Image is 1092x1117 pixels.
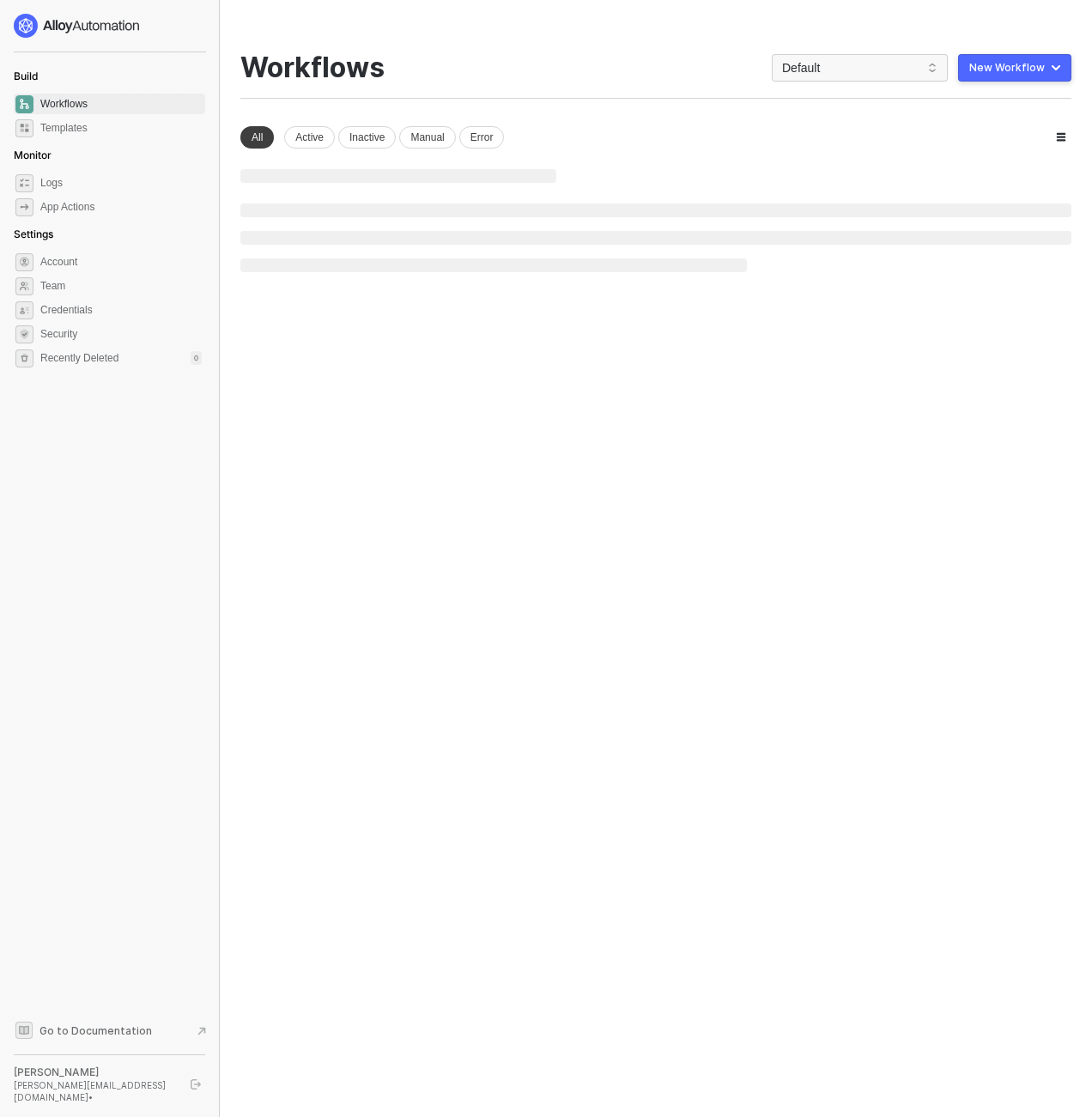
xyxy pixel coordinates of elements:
span: Templates [40,118,202,138]
span: team [15,277,33,295]
div: All [240,126,274,149]
span: Team [40,276,202,296]
span: Credentials [40,300,202,320]
span: icon-logs [15,174,33,192]
a: logo [14,14,205,38]
div: Error [459,126,505,149]
div: 0 [191,351,202,365]
span: marketplace [15,119,33,137]
span: Settings [14,228,53,240]
span: documentation [15,1022,33,1039]
span: Workflows [40,94,202,114]
div: New Workflow [969,61,1045,75]
span: Build [14,70,38,82]
span: Account [40,252,202,272]
div: Workflows [240,52,385,84]
div: [PERSON_NAME] [14,1065,175,1079]
span: security [15,325,33,343]
span: credentials [15,301,33,319]
span: Recently Deleted [40,351,118,366]
div: App Actions [40,200,94,215]
span: settings [15,349,33,367]
span: Go to Documentation [39,1023,152,1038]
a: Knowledge Base [14,1020,206,1041]
div: [PERSON_NAME][EMAIL_ADDRESS][DOMAIN_NAME] • [14,1079,175,1103]
span: Default [782,55,937,81]
span: Monitor [14,149,52,161]
button: New Workflow [958,54,1071,82]
div: Inactive [338,126,396,149]
span: document-arrow [193,1023,210,1040]
div: Active [284,126,335,149]
span: Logs [40,173,202,193]
div: Manual [399,126,455,149]
span: dashboard [15,95,33,113]
span: settings [15,253,33,271]
span: icon-app-actions [15,198,33,216]
img: logo [14,14,141,38]
span: Security [40,324,202,344]
span: logout [191,1079,201,1090]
